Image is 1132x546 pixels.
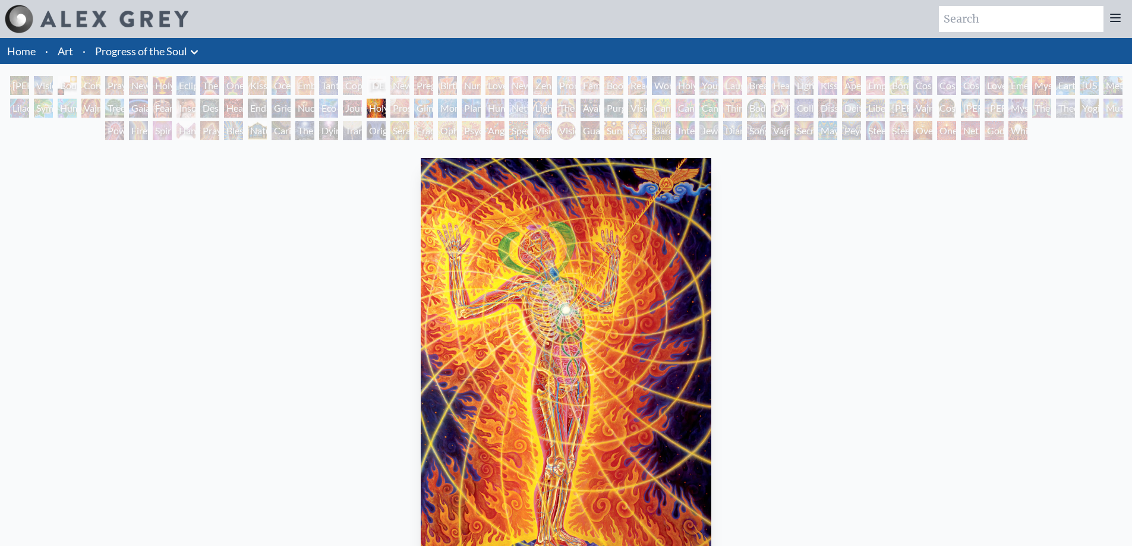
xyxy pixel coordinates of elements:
[818,121,837,140] div: Mayan Being
[1103,76,1122,95] div: Metamorphosis
[699,99,718,118] div: Cannabacchus
[794,121,813,140] div: Secret Writing Being
[319,76,338,95] div: Tantra
[367,76,386,95] div: [DEMOGRAPHIC_DATA] Embryo
[105,99,124,118] div: Tree & Person
[652,76,671,95] div: Wonder
[319,99,338,118] div: Eco-Atlas
[272,121,291,140] div: Caring
[842,121,861,140] div: Peyote Being
[676,76,695,95] div: Holy Family
[10,76,29,95] div: [PERSON_NAME] & Eve
[1032,76,1051,95] div: Mysteriosa 2
[129,76,148,95] div: New Man New Woman
[557,99,576,118] div: The Shulgins and their Alchemical Angels
[723,76,742,95] div: Laughing Man
[985,121,1004,140] div: Godself
[937,121,956,140] div: One
[771,99,790,118] div: DMT - The Spirit Molecule
[105,121,124,140] div: Power to the Peaceful
[604,121,623,140] div: Sunyata
[58,43,73,59] a: Art
[1008,99,1027,118] div: Mystic Eye
[390,76,409,95] div: Newborn
[343,99,362,118] div: Journey of the Wounded Healer
[1080,76,1099,95] div: [US_STATE] Song
[105,76,124,95] div: Praying
[153,99,172,118] div: Fear
[1008,121,1027,140] div: White Light
[40,38,53,64] li: ·
[224,121,243,140] div: Blessing Hand
[272,99,291,118] div: Grieving
[485,99,504,118] div: Human Geometry
[842,76,861,95] div: Aperture
[604,76,623,95] div: Boo-boo
[176,121,196,140] div: Hands that See
[628,121,647,140] div: Cosmic Elf
[414,99,433,118] div: Glimpsing the Empyrean
[509,99,528,118] div: Networks
[771,121,790,140] div: Vajra Being
[747,76,766,95] div: Breathing
[462,121,481,140] div: Psychomicrograph of a Fractal Paisley Cherub Feather Tip
[723,121,742,140] div: Diamond Being
[248,121,267,140] div: Nature of Mind
[248,99,267,118] div: Endarkenment
[533,121,552,140] div: Vision Crystal
[1056,99,1075,118] div: Theologue
[604,99,623,118] div: Purging
[794,76,813,95] div: Lightweaver
[771,76,790,95] div: Healing
[509,76,528,95] div: New Family
[485,76,504,95] div: Love Circuit
[985,76,1004,95] div: Love is a Cosmic Force
[699,121,718,140] div: Jewel Being
[34,76,53,95] div: Visionary Origin of Language
[747,121,766,140] div: Song of Vajra Being
[794,99,813,118] div: Collective Vision
[818,76,837,95] div: Kiss of the [MEDICAL_DATA]
[913,99,932,118] div: Vajra Guru
[200,99,219,118] div: Despair
[890,76,909,95] div: Bond
[224,76,243,95] div: One Taste
[224,99,243,118] div: Headache
[890,121,909,140] div: Steeplehead 2
[153,121,172,140] div: Spirit Animates the Flesh
[1056,76,1075,95] div: Earth Energies
[939,6,1103,32] input: Search
[129,99,148,118] div: Gaia
[866,121,885,140] div: Steeplehead 1
[485,121,504,140] div: Angel Skin
[890,99,909,118] div: [PERSON_NAME]
[295,76,314,95] div: Embracing
[438,99,457,118] div: Monochord
[176,76,196,95] div: Eclipse
[176,99,196,118] div: Insomnia
[581,76,600,95] div: Family
[200,121,219,140] div: Praying Hands
[7,45,36,58] a: Home
[438,76,457,95] div: Birth
[367,121,386,140] div: Original Face
[272,76,291,95] div: Ocean of Love Bliss
[58,76,77,95] div: Body, Mind, Spirit
[343,76,362,95] div: Copulating
[248,76,267,95] div: Kissing
[295,121,314,140] div: The Soul Finds It's Way
[628,76,647,95] div: Reading
[557,76,576,95] div: Promise
[581,99,600,118] div: Ayahuasca Visitation
[581,121,600,140] div: Guardian of Infinite Vision
[652,99,671,118] div: Cannabis Mudra
[699,76,718,95] div: Young & Old
[842,99,861,118] div: Deities & Demons Drinking from the Milky Pool
[1103,99,1122,118] div: Mudra
[390,121,409,140] div: Seraphic Transport Docking on the Third Eye
[462,99,481,118] div: Planetary Prayers
[676,121,695,140] div: Interbeing
[438,121,457,140] div: Ophanic Eyelash
[129,121,148,140] div: Firewalking
[676,99,695,118] div: Cannabis Sutra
